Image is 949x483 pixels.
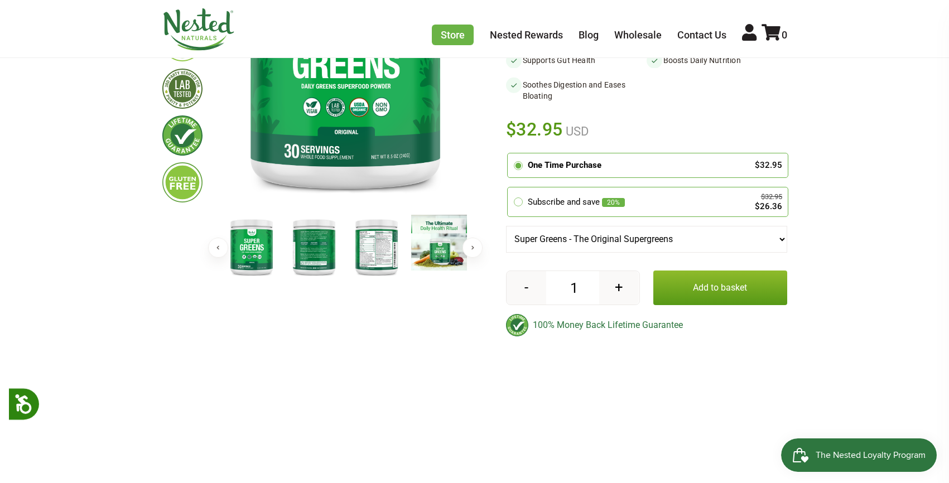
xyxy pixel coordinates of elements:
[162,69,203,109] img: thirdpartytested
[579,29,599,41] a: Blog
[506,77,647,104] li: Soothes Digestion and Eases Bloating
[208,238,228,258] button: Previous
[506,117,563,142] span: $32.95
[653,271,787,305] button: Add to basket
[599,271,639,305] button: +
[349,215,404,279] img: Super Greens - The Original Supergreens
[162,115,203,156] img: lifetimeguarantee
[506,52,647,68] li: Supports Gut Health
[677,29,726,41] a: Contact Us
[286,215,342,279] img: Super Greens - The Original Supergreens
[507,271,546,305] button: -
[506,314,528,336] img: badge-lifetimeguarantee-color.svg
[647,52,787,68] li: Boosts Daily Nutrition
[782,29,787,41] span: 0
[224,215,280,279] img: Super Greens - The Original Supergreens
[432,25,474,45] a: Store
[162,8,235,51] img: Nested Naturals
[463,238,483,258] button: Next
[762,29,787,41] a: 0
[490,29,563,41] a: Nested Rewards
[411,215,467,271] img: Super Greens - The Original Supergreens
[506,314,787,336] div: 100% Money Back Lifetime Guarantee
[781,438,938,472] iframe: Button to open loyalty program pop-up
[614,29,662,41] a: Wholesale
[563,124,589,138] span: USD
[162,162,203,202] img: glutenfree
